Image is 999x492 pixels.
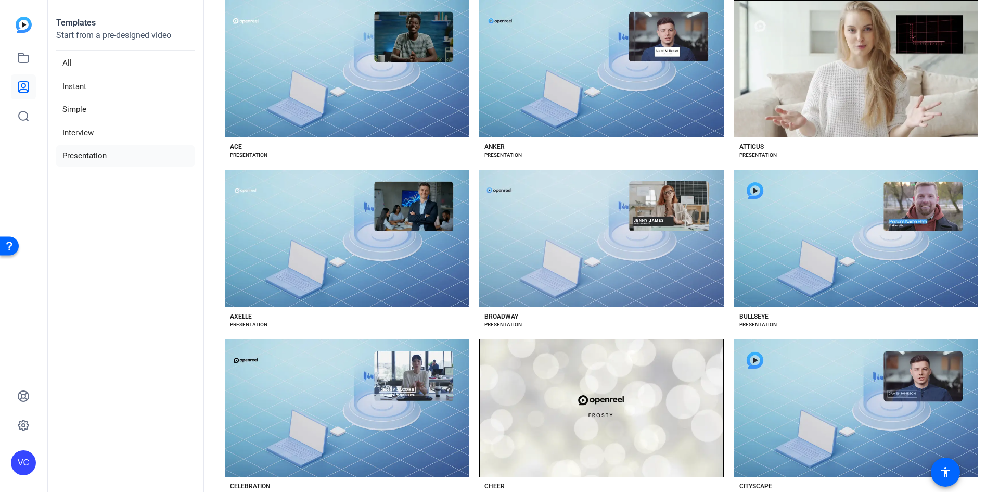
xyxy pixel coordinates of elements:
[230,143,242,151] div: ACE
[484,482,505,490] div: CHEER
[739,321,777,329] div: PRESENTATION
[484,143,505,151] div: ANKER
[739,482,772,490] div: CITYSCAPE
[484,151,522,159] div: PRESENTATION
[16,17,32,33] img: blue-gradient.svg
[56,145,195,167] li: Presentation
[230,151,267,159] div: PRESENTATION
[739,151,777,159] div: PRESENTATION
[939,466,952,478] mat-icon: accessibility
[56,99,195,120] li: Simple
[739,312,769,321] div: BULLSEYE
[56,76,195,97] li: Instant
[734,339,978,477] button: Template image
[225,170,469,307] button: Template image
[56,122,195,144] li: Interview
[11,450,36,475] div: VC
[484,312,518,321] div: BROADWAY
[56,29,195,51] p: Start from a pre-designed video
[479,339,723,477] button: Template image
[479,170,723,307] button: Template image
[739,143,764,151] div: ATTICUS
[230,321,267,329] div: PRESENTATION
[230,482,270,490] div: CELEBRATION
[734,170,978,307] button: Template image
[484,321,522,329] div: PRESENTATION
[225,339,469,477] button: Template image
[56,53,195,74] li: All
[230,312,252,321] div: AXELLE
[56,18,96,28] strong: Templates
